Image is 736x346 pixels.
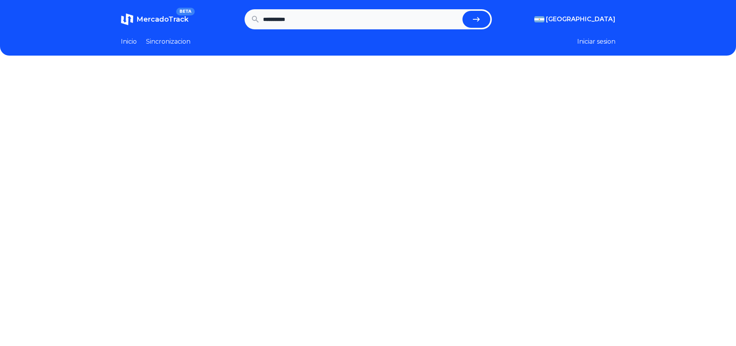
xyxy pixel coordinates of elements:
span: [GEOGRAPHIC_DATA] [546,15,615,24]
span: MercadoTrack [136,15,189,24]
button: Iniciar sesion [577,37,615,46]
button: [GEOGRAPHIC_DATA] [534,15,615,24]
a: MercadoTrackBETA [121,13,189,25]
span: BETA [176,8,194,15]
img: Argentina [534,16,544,22]
a: Inicio [121,37,137,46]
a: Sincronizacion [146,37,190,46]
img: MercadoTrack [121,13,133,25]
